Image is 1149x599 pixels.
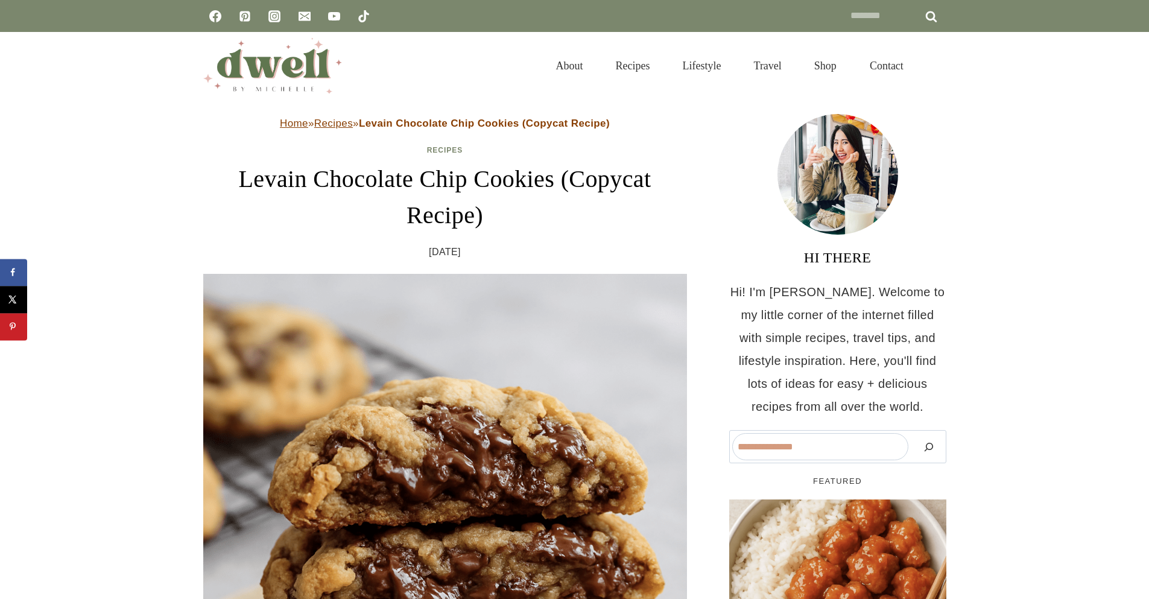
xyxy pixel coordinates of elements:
a: TikTok [352,4,376,28]
p: Hi! I'm [PERSON_NAME]. Welcome to my little corner of the internet filled with simple recipes, tr... [729,280,946,418]
a: Contact [853,45,920,87]
a: YouTube [322,4,346,28]
a: Pinterest [233,4,257,28]
a: Home [280,118,308,129]
a: Shop [798,45,853,87]
a: Instagram [262,4,286,28]
span: » » [280,118,610,129]
a: Email [293,4,317,28]
a: About [540,45,600,87]
a: Recipes [314,118,353,129]
strong: Levain Chocolate Chip Cookies (Copycat Recipe) [359,118,610,129]
a: Travel [738,45,798,87]
h3: HI THERE [729,247,946,268]
a: Recipes [600,45,666,87]
h5: FEATURED [729,475,946,487]
time: [DATE] [429,243,461,261]
a: Facebook [203,4,227,28]
button: Search [914,433,943,460]
button: View Search Form [926,55,946,76]
h1: Levain Chocolate Chip Cookies (Copycat Recipe) [203,161,687,233]
a: Lifestyle [666,45,738,87]
nav: Primary Navigation [540,45,919,87]
img: DWELL by michelle [203,38,342,93]
a: Recipes [427,146,463,154]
